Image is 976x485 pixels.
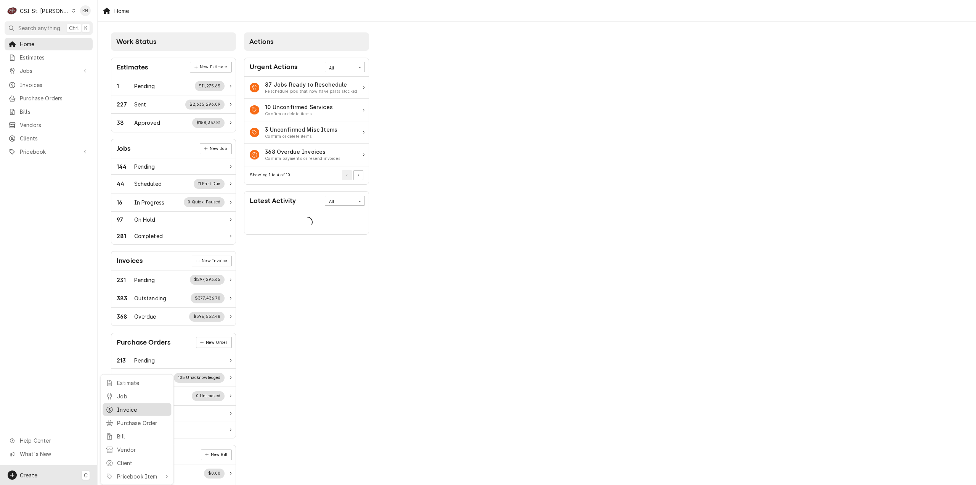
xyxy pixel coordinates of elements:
[117,472,161,480] div: Pricebook Item
[117,379,168,387] div: Estimate
[117,432,168,440] div: Bill
[117,419,168,427] div: Purchase Order
[117,392,168,400] div: Job
[117,459,168,467] div: Client
[117,446,168,454] div: Vendor
[117,406,168,414] div: Invoice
